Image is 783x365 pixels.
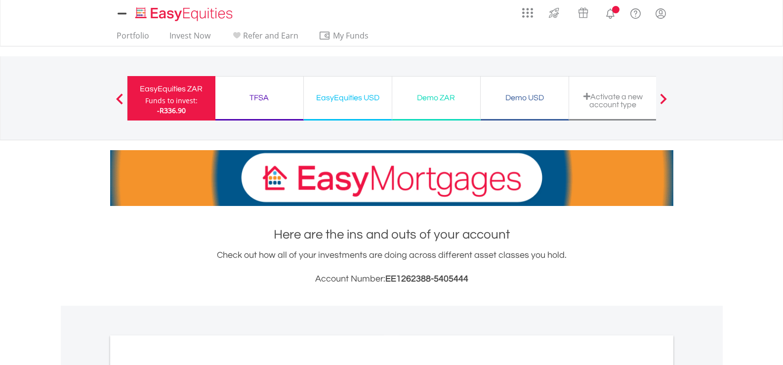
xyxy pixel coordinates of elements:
[546,5,562,21] img: thrive-v2.svg
[131,2,237,22] a: Home page
[623,2,648,22] a: FAQ's and Support
[319,29,383,42] span: My Funds
[575,5,591,21] img: vouchers-v2.svg
[598,2,623,22] a: Notifications
[110,248,673,286] div: Check out how all of your investments are doing across different asset classes you hold.
[221,91,297,105] div: TFSA
[569,2,598,21] a: Vouchers
[133,6,237,22] img: EasyEquities_Logo.png
[648,2,673,24] a: My Profile
[133,82,209,96] div: EasyEquities ZAR
[487,91,563,105] div: Demo USD
[310,91,386,105] div: EasyEquities USD
[227,31,302,46] a: Refer and Earn
[385,274,468,284] span: EE1262388-5405444
[110,226,673,243] h1: Here are the ins and outs of your account
[145,96,198,106] div: Funds to invest:
[110,150,673,206] img: EasyMortage Promotion Banner
[110,272,673,286] h3: Account Number:
[157,106,186,115] span: -R336.90
[165,31,214,46] a: Invest Now
[516,2,539,18] a: AppsGrid
[113,31,153,46] a: Portfolio
[575,92,651,109] div: Activate a new account type
[243,30,298,41] span: Refer and Earn
[398,91,474,105] div: Demo ZAR
[522,7,533,18] img: grid-menu-icon.svg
